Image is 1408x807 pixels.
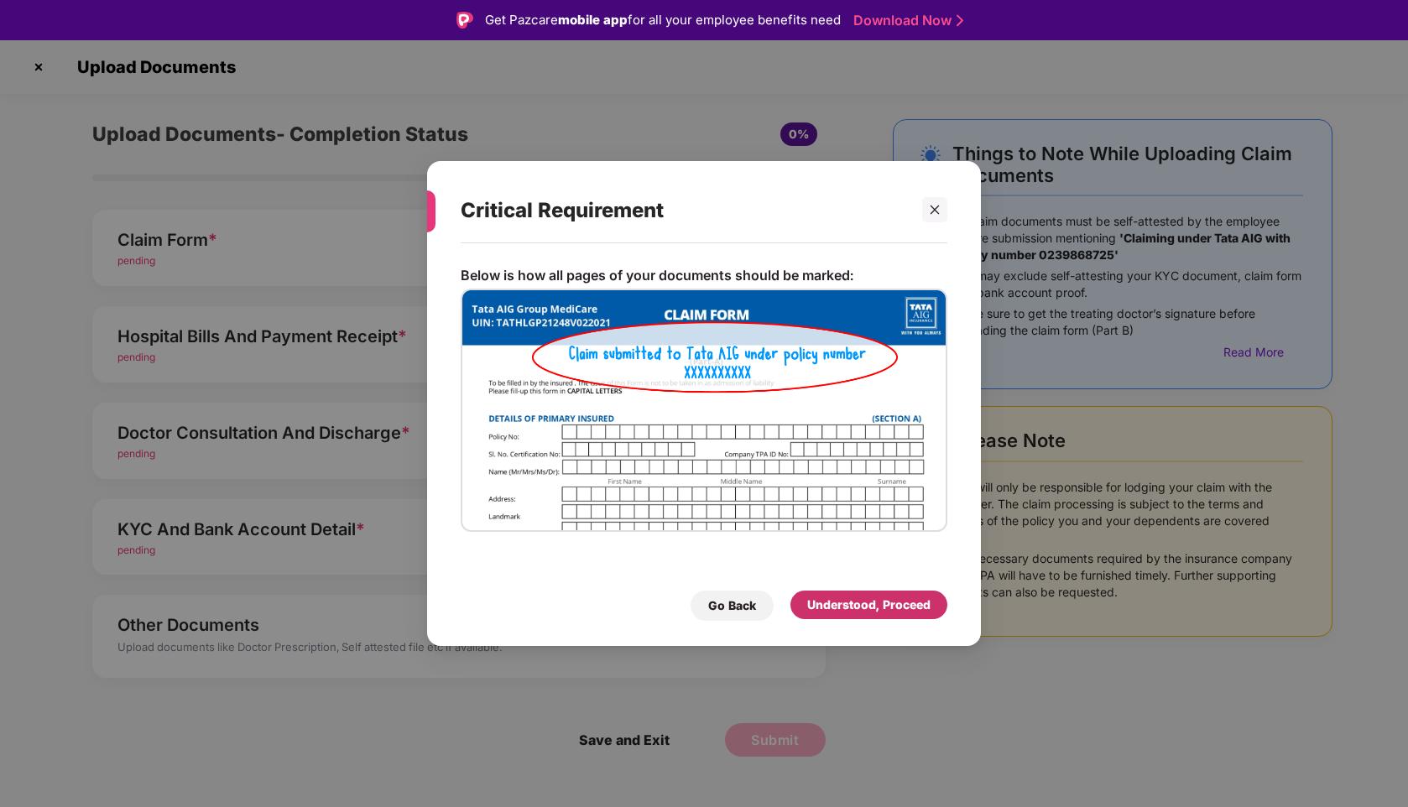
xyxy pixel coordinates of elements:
[485,10,841,30] div: Get Pazcare for all your employee benefits need
[708,596,756,615] div: Go Back
[461,178,907,243] div: Critical Requirement
[456,12,473,29] img: Logo
[461,267,853,284] p: Below is how all pages of your documents should be marked:
[929,204,941,216] span: close
[807,596,931,614] div: Understood, Proceed
[461,289,947,532] img: TATA_AIG_HI.png
[558,12,628,28] strong: mobile app
[957,12,963,29] img: Stroke
[853,12,958,29] a: Download Now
